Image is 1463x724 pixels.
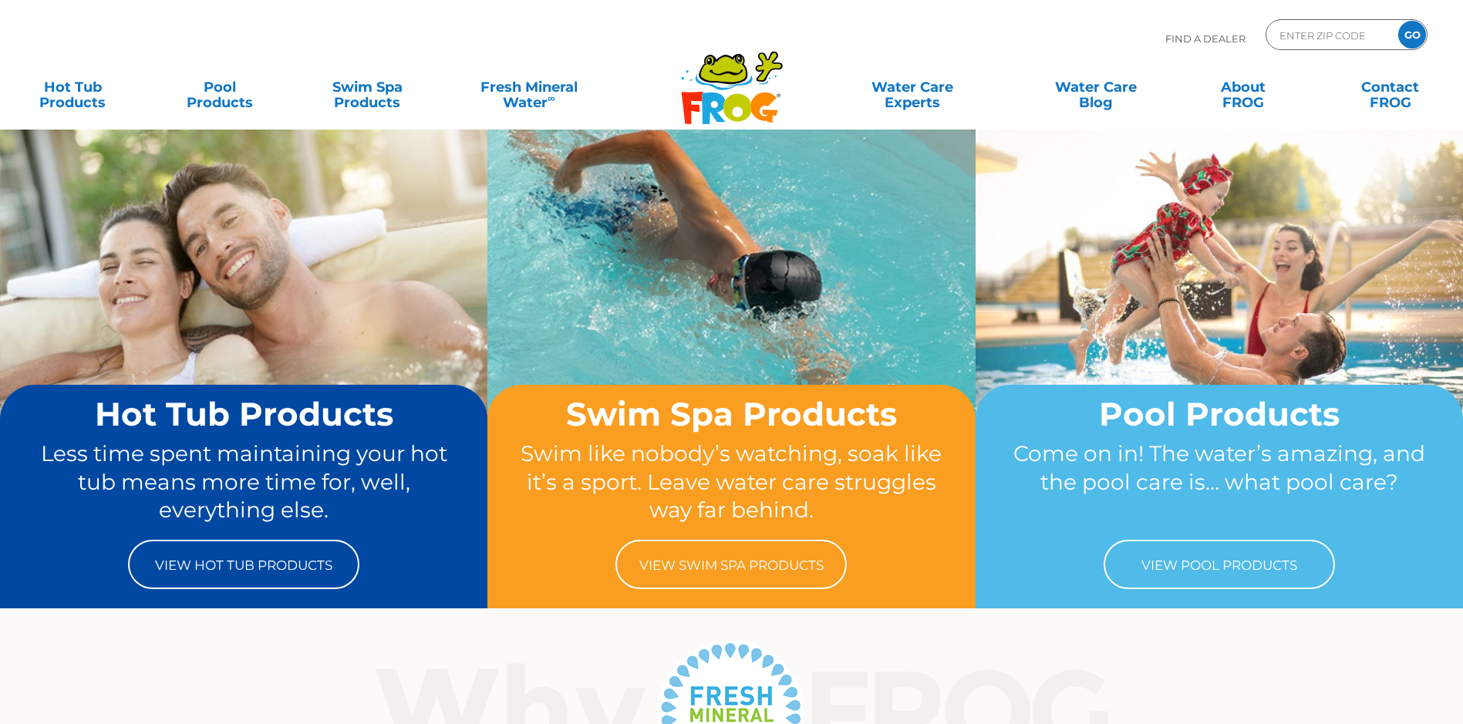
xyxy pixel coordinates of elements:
p: Less time spent maintaining your hot tub means more time for, well, everything else. [29,439,458,524]
a: Fresh MineralWater∞ [457,72,601,103]
p: Come on in! The water’s amazing, and the pool care is… what pool care? [1005,439,1434,524]
a: ContactFROG [1333,72,1448,103]
a: View Swim Spa Products [615,540,847,589]
a: AboutFROG [1185,72,1300,103]
a: Swim SpaProducts [310,72,425,103]
img: home-banner-pool-short [976,129,1463,493]
p: Swim like nobody’s watching, soak like it’s a sport. Leave water care struggles way far behind. [517,439,946,524]
img: home-banner-swim-spa-short [487,129,975,493]
input: GO [1398,21,1426,49]
h2: Hot Tub Products [29,396,458,432]
sup: ∞ [548,92,555,104]
a: View Pool Products [1104,540,1335,589]
a: Hot TubProducts [15,72,130,103]
a: PoolProducts [163,72,278,103]
a: Water CareBlog [1038,72,1153,103]
img: Frog Products Logo [673,31,791,125]
a: Water CareExperts [820,72,1006,103]
p: Find A Dealer [1165,19,1246,58]
h2: Swim Spa Products [517,396,946,432]
h2: Pool Products [1005,396,1434,432]
a: View Hot Tub Products [128,540,359,589]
